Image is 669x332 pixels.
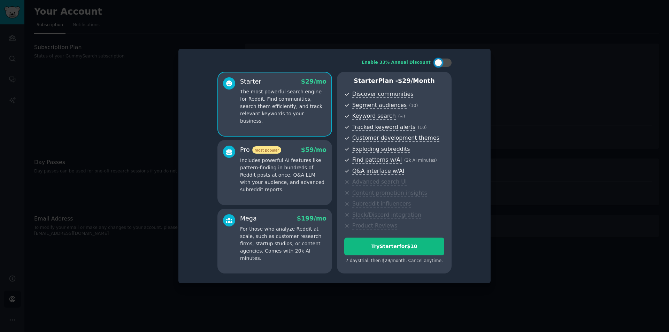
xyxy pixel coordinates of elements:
span: $ 199 /mo [297,215,326,222]
span: Customer development themes [352,134,439,142]
div: Mega [240,214,257,223]
span: Keyword search [352,113,396,120]
span: most popular [252,146,282,154]
span: Q&A interface w/AI [352,168,404,175]
p: Includes powerful AI features like pattern-finding in hundreds of Reddit posts at once, Q&A LLM w... [240,157,326,193]
span: $ 29 /mo [301,78,326,85]
p: The most powerful search engine for Reddit. Find communities, search them efficiently, and track ... [240,88,326,125]
span: ( 10 ) [418,125,426,130]
span: Segment audiences [352,102,407,109]
div: Enable 33% Annual Discount [362,60,431,66]
span: Find patterns w/AI [352,156,402,164]
span: Advanced search UI [352,178,407,186]
div: Starter [240,77,261,86]
span: Tracked keyword alerts [352,124,415,131]
span: Discover communities [352,91,413,98]
span: Slack/Discord integration [352,211,421,219]
span: ( ∞ ) [398,114,405,119]
span: Product Reviews [352,222,397,230]
div: 7 days trial, then $ 29 /month . Cancel anytime. [344,258,444,264]
p: For those who analyze Reddit at scale, such as customer research firms, startup studios, or conte... [240,225,326,262]
span: Exploding subreddits [352,146,410,153]
span: ( 10 ) [409,103,418,108]
span: Subreddit influencers [352,200,411,208]
span: ( 2k AI minutes ) [404,158,437,163]
span: Content promotion insights [352,190,427,197]
button: TryStarterfor$10 [344,238,444,255]
span: $ 29 /month [398,77,435,84]
p: Starter Plan - [344,77,444,85]
span: $ 59 /mo [301,146,326,153]
div: Try Starter for $10 [345,243,444,250]
div: Pro [240,146,281,154]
